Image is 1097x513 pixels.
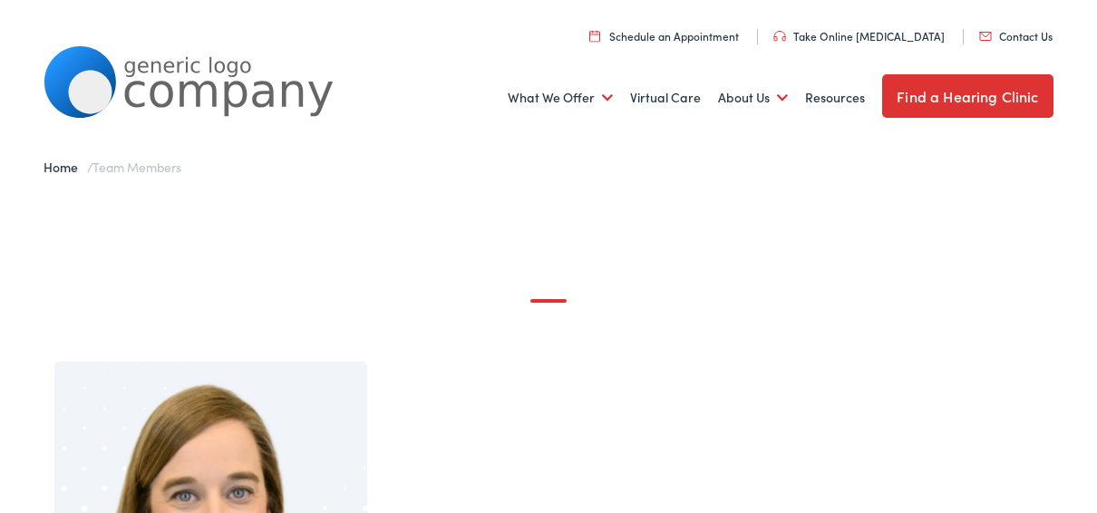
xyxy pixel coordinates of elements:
[508,64,613,131] a: What We Offer
[589,28,739,44] a: Schedule an Appointment
[589,30,600,42] img: utility icon
[44,158,86,176] a: Home
[805,64,865,131] a: Resources
[882,74,1053,118] a: Find a Hearing Clinic
[718,64,788,131] a: About Us
[630,64,701,131] a: Virtual Care
[773,31,786,42] img: utility icon
[44,158,180,176] span: /
[979,32,992,41] img: utility icon
[92,158,180,176] span: Team Members
[773,28,945,44] a: Take Online [MEDICAL_DATA]
[979,28,1053,44] a: Contact Us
